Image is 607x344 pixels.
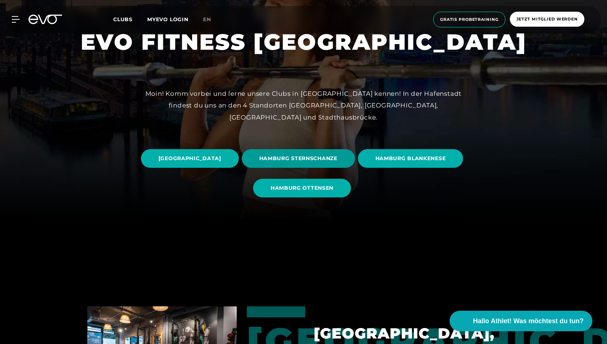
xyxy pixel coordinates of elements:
[450,311,592,331] button: Hallo Athlet! Was möchtest du tun?
[113,16,133,23] span: Clubs
[253,173,354,203] a: HAMBURG OTTENSEN
[271,184,333,192] span: HAMBURG OTTENSEN
[242,144,358,173] a: HAMBURG STERNSCHANZE
[259,155,337,162] span: HAMBURG STERNSCHANZE
[113,16,147,23] a: Clubs
[147,16,188,23] a: MYEVO LOGIN
[203,16,211,23] span: en
[358,144,466,173] a: HAMBURG BLANKENESE
[431,12,508,27] a: Gratis Probetraining
[141,144,242,173] a: [GEOGRAPHIC_DATA]
[375,155,446,162] span: HAMBURG BLANKENESE
[473,316,584,326] span: Hallo Athlet! Was möchtest du tun?
[516,16,578,22] span: Jetzt Mitglied werden
[159,155,221,162] span: [GEOGRAPHIC_DATA]
[139,88,468,123] div: Moin! Komm vorbei und lerne unsere Clubs in [GEOGRAPHIC_DATA] kennen! In der Hafenstadt findest d...
[81,28,527,56] h1: EVO FITNESS [GEOGRAPHIC_DATA]
[508,12,587,27] a: Jetzt Mitglied werden
[440,16,499,23] span: Gratis Probetraining
[203,15,220,24] a: en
